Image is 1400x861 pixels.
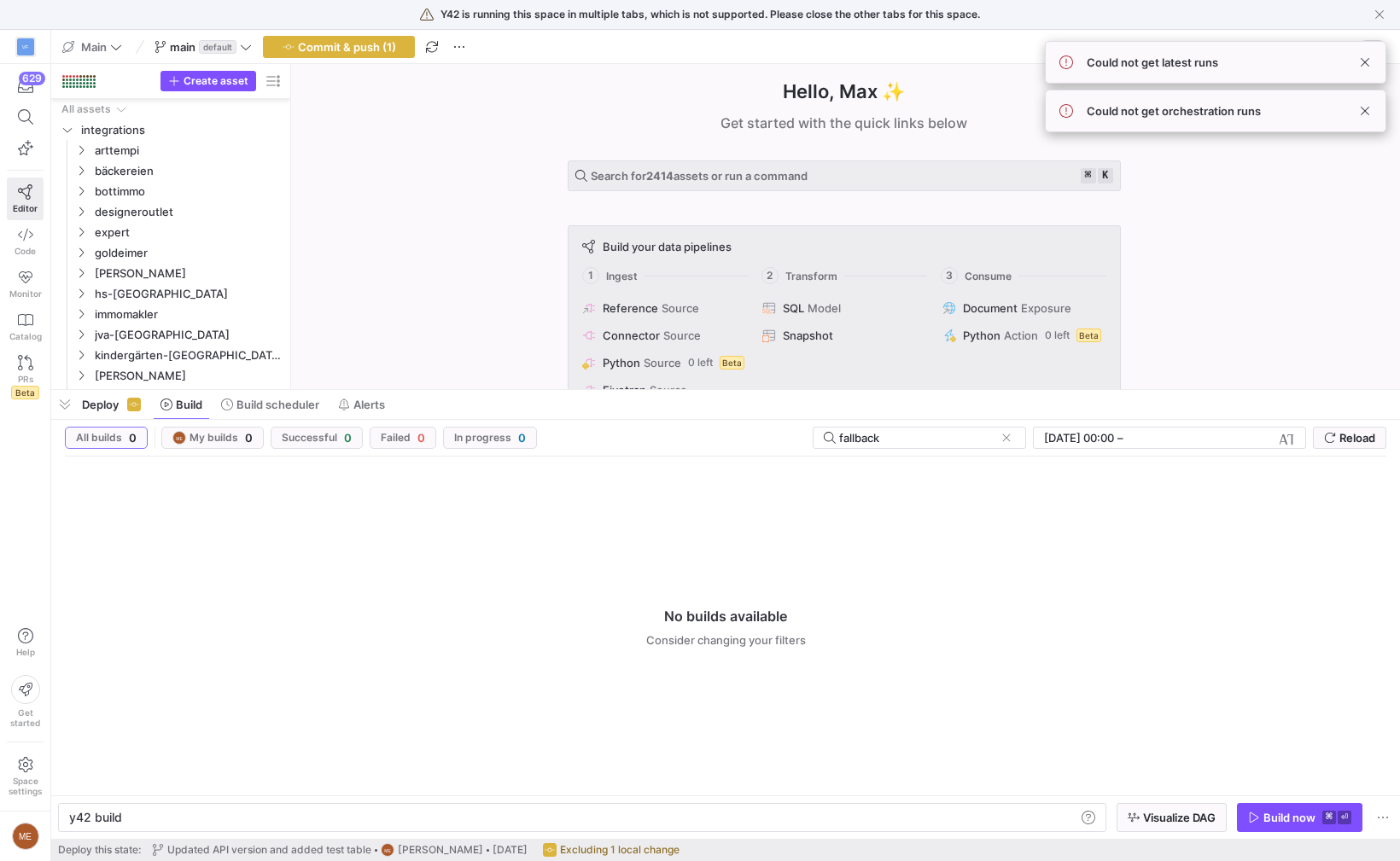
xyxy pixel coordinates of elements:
a: Code [7,220,44,263]
span: Source [662,301,699,315]
span: Create asset [184,75,248,87]
button: Excluding 1 local change [539,839,684,861]
span: 0 [417,431,425,445]
button: 629 [7,71,44,102]
span: default [199,40,236,54]
span: Connector [603,329,660,342]
span: Reload [1339,431,1375,445]
div: Press SPACE to select this row. [58,304,283,324]
span: Space settings [9,776,42,796]
a: Spacesettings [7,749,44,804]
kbd: ⏎ [1338,811,1351,824]
div: Press SPACE to select this row. [58,181,283,201]
kbd: ⌘ [1081,168,1096,183]
span: Model [808,301,841,315]
button: Reload [1313,427,1386,449]
span: Deploy this state: [58,844,141,856]
div: Press SPACE to select this row. [58,263,283,283]
input: End datetime [1127,431,1239,445]
span: SQL [783,301,804,315]
span: Get started [10,707,40,728]
span: Could not get latest runs [1087,55,1218,69]
span: Monitor [9,288,42,299]
span: [PERSON_NAME] [398,844,483,856]
button: Search for2414assets or run a command⌘k [568,160,1121,191]
span: PRs [18,374,33,384]
div: VF [17,38,34,55]
span: bäckereien [95,161,281,181]
button: ConnectorSource [579,325,749,346]
span: Help [15,647,36,657]
div: Press SPACE to select this row. [58,99,283,119]
span: Could not get orchestration runs [1087,104,1261,118]
button: Snapshot [759,325,929,346]
a: PRsBeta [7,348,44,406]
span: Main [81,40,107,54]
div: Press SPACE to select this row. [58,345,283,365]
span: y42 build [69,810,122,824]
button: ME [7,818,44,854]
span: integrations [81,120,281,140]
button: Successful0 [271,427,363,449]
span: Code [15,246,36,256]
a: Catalog [7,305,44,348]
button: Failed0 [370,427,436,449]
input: Start datetime [1044,431,1114,445]
kbd: k [1098,168,1113,183]
div: ME [12,823,39,850]
button: Getstarted [7,668,44,735]
span: Visualize DAG [1143,811,1216,824]
button: ReferenceSource [579,298,749,318]
div: Press SPACE to select this row. [58,283,283,304]
span: Python [603,356,640,369]
a: Editor [7,177,44,220]
button: PythonSource0 leftBeta [579,352,749,373]
span: expert [95,223,281,242]
span: immomakler [95,305,281,324]
span: My builds [190,432,238,444]
h3: No builds available [664,606,787,626]
span: Snapshot [783,329,833,342]
span: Build scheduler [236,398,319,411]
span: Catalog [9,331,42,341]
span: kindergärten-[GEOGRAPHIC_DATA] [95,346,281,365]
button: Main [58,36,126,58]
button: All builds0 [65,427,148,449]
span: Consider changing your filters [646,633,806,647]
div: ME [381,843,394,857]
h1: Hello, Max ✨ [783,78,905,106]
button: Visualize DAG [1117,803,1227,832]
kbd: ⌘ [1322,811,1336,824]
span: Beta [1076,329,1101,342]
button: Build now⌘⏎ [1237,803,1362,832]
span: Python [963,329,1000,342]
span: Beta [720,356,744,369]
span: 0 [518,431,526,445]
span: Editor [13,203,38,213]
div: 629 [19,72,45,85]
button: SQLModel [759,298,929,318]
div: Build now [1263,811,1315,824]
span: Beta [11,386,39,399]
span: Deploy [82,398,119,411]
button: Updated API version and added test tableME[PERSON_NAME][DATE] [148,839,532,861]
button: DocumentExposure [939,298,1109,318]
span: Reference [603,301,658,315]
span: Exposure [1021,301,1071,315]
span: designeroutlet [95,202,281,222]
span: main [170,40,195,54]
strong: 2414 [646,169,674,183]
span: Source [644,356,681,369]
span: [DATE] [493,844,528,856]
input: Search Builds [839,431,995,445]
div: All assets [61,103,111,115]
button: FivetranSource [579,380,749,400]
span: Document [963,301,1018,315]
button: Help [7,620,44,665]
span: Updated API version and added test table [167,844,371,856]
span: Y42 is running this space in multiple tabs, which is not supported. Please close the other tabs f... [440,9,980,20]
button: Alerts [330,390,393,419]
span: In progress [454,432,511,444]
span: Failed [381,432,411,444]
button: Create asset [160,71,256,91]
